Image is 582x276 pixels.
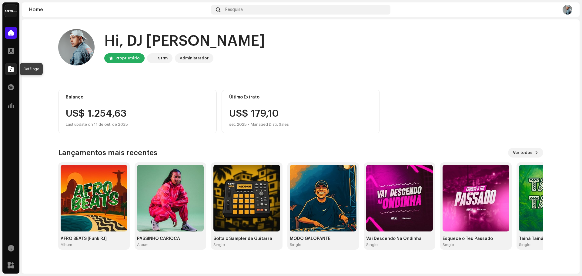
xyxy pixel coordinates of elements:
div: Album [61,242,72,247]
re-o-card-value: Balanço [58,90,217,133]
div: • [248,121,249,128]
div: Home [29,7,209,12]
img: c562141a-fb02-48b9-a7b3-9fc2d1fbea52 [443,165,509,231]
div: Last update on 11 de out. de 2025 [66,121,209,128]
img: 57896b94-0bdd-4811-877a-2a8f4e956b21 [563,5,572,15]
img: 57896b94-0bdd-4811-877a-2a8f4e956b21 [58,29,95,65]
div: Vai Descendo Na Ondinha [366,236,433,241]
div: Single [213,242,225,247]
div: Solta o Sampler da Guitarra [213,236,280,241]
span: Pesquisa [225,7,243,12]
div: Esquece o Teu Passado [443,236,509,241]
div: Album [137,242,149,247]
img: 77ba8c66-30cf-406d-82b9-7b4ec07de412 [366,165,433,231]
img: 25c30dab-f249-4adb-900e-6912bcda438c [61,165,127,231]
div: Hi, DJ [PERSON_NAME] [104,32,265,51]
span: Ver todos [513,147,532,159]
div: Balanço [66,95,209,100]
div: Single [290,242,301,247]
div: Managed Distr. Sales [251,121,289,128]
img: 68fd92b1-b638-4416-93de-2abefde11b8d [213,165,280,231]
button: Ver todos [508,148,543,158]
img: 51343a60-29c5-4522-9b6f-8efff66b4868 [137,165,204,231]
div: PASSINHO CARIOCA [137,236,204,241]
div: MODO GALOPANTE [290,236,356,241]
h3: Lançamentos mais recentes [58,148,157,158]
div: set. 2025 [229,121,247,128]
div: Proprietário [115,55,140,62]
div: Single [443,242,454,247]
img: 408b884b-546b-4518-8448-1008f9c76b02 [148,55,156,62]
img: b1248b2c-a891-4138-815f-98fbc840a689 [290,165,356,231]
div: Último Extrato [229,95,373,100]
div: Single [366,242,378,247]
re-o-card-value: Último Extrato [222,90,380,133]
div: Administrador [180,55,209,62]
img: 408b884b-546b-4518-8448-1008f9c76b02 [5,5,17,17]
div: Strm [158,55,168,62]
div: AFRO BEATS [Funk RJ] [61,236,127,241]
div: Single [519,242,530,247]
